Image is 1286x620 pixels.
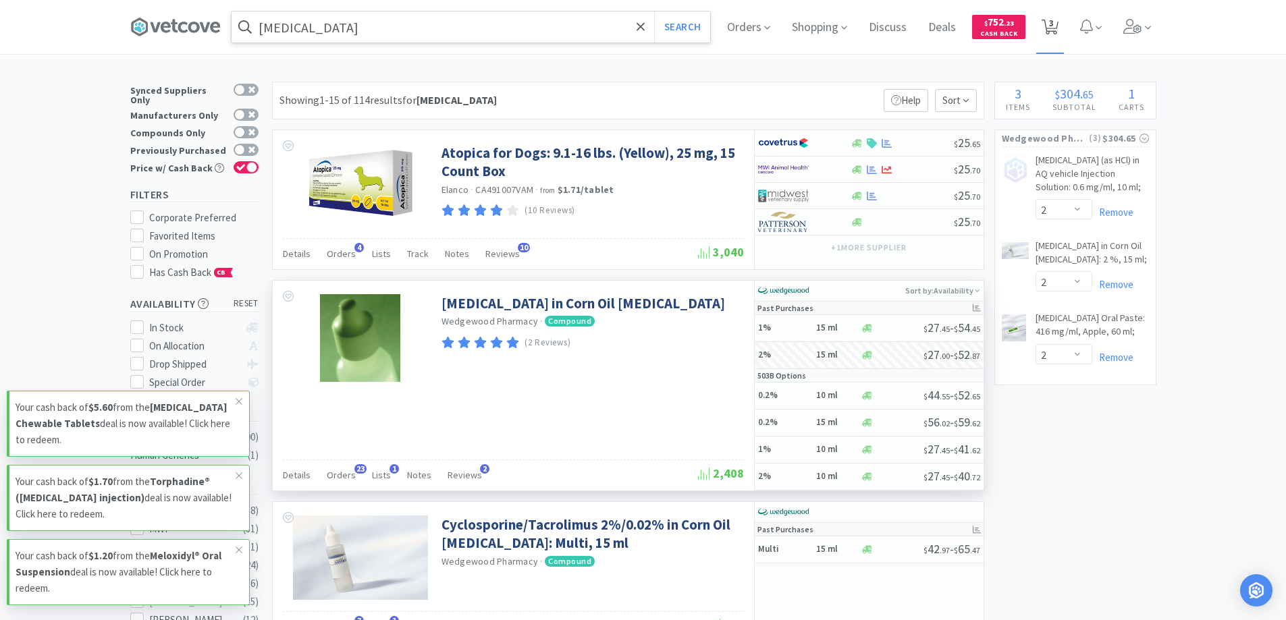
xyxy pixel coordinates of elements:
[1002,157,1029,184] img: no_image.png
[923,320,980,335] span: -
[243,575,259,592] div: ( 16 )
[923,324,928,334] span: $
[1240,574,1272,607] div: Open Intercom Messenger
[816,322,857,334] h6: 15 ml
[130,144,227,155] div: Previously Purchased
[243,594,259,610] div: ( 15 )
[984,19,988,28] span: $
[1060,85,1080,102] span: 304
[354,464,367,474] span: 23
[954,139,958,149] span: $
[654,11,710,43] button: Search
[1108,101,1156,113] h4: Carts
[1004,19,1014,28] span: . 23
[758,417,812,428] h5: 0.2%
[525,204,575,218] p: (10 Reviews)
[88,401,113,414] strong: $5.60
[327,469,356,481] span: Orders
[1088,132,1102,145] span: ( 3 )
[954,218,958,228] span: $
[954,541,980,557] span: 65
[1083,88,1094,101] span: 65
[923,387,950,403] span: 44
[970,418,980,428] span: . 62
[1002,131,1088,146] span: Wedgewood Pharmacy
[923,414,950,430] span: 56
[923,472,928,482] span: $
[1036,239,1149,271] a: [MEDICAL_DATA] in Corn Oil [MEDICAL_DATA]: 2 %, 15 ml;
[1036,154,1149,199] a: [MEDICAL_DATA] (as HCl) in AQ vehicle Injection Solution: 0.6 mg/ml, 10 ml;
[441,294,725,312] a: [MEDICAL_DATA] in Corn Oil [MEDICAL_DATA]
[923,418,928,428] span: $
[954,320,980,335] span: 54
[940,351,950,361] span: . 00
[970,391,980,401] span: . 65
[970,324,980,334] span: . 45
[1042,101,1108,113] h4: Subtotal
[954,414,980,430] span: 59
[984,16,1014,28] span: 752
[16,548,236,596] p: Your cash back of from the deal is now available! Click here to redeem.
[149,246,259,262] div: On Promotion
[970,545,980,555] span: . 47
[535,184,538,196] span: ·
[16,474,236,522] p: Your cash back of from the deal is now available! Click here to redeem.
[970,445,980,455] span: . 62
[995,101,1042,113] h4: Items
[954,418,958,428] span: $
[1102,131,1148,146] div: $304.65
[970,165,980,175] span: . 70
[923,545,928,555] span: $
[816,471,857,482] h6: 10 ml
[407,248,429,260] span: Track
[954,165,958,175] span: $
[970,472,980,482] span: . 72
[923,445,928,455] span: $
[816,417,857,428] h6: 15 ml
[905,281,980,300] p: Sort by: Availability
[758,471,812,482] h5: 2%
[923,347,980,362] span: -
[149,338,239,354] div: On Allocation
[88,475,113,488] strong: $1.70
[441,144,741,181] a: Atopica for Dogs: 9.1-16 lbs. (Yellow), 25 mg, 15 Count Box
[698,466,744,481] span: 2,408
[1042,87,1108,101] div: .
[1036,23,1064,35] a: 3
[970,351,980,361] span: . 87
[243,503,259,519] div: ( 38 )
[816,544,857,555] h6: 15 ml
[293,515,428,600] img: 05cf16d77d24422f8d36b7085f954602_534122.jpeg
[525,336,570,350] p: (2 Reviews)
[130,296,259,312] h5: Availability
[243,521,259,537] div: ( 31 )
[940,324,950,334] span: . 45
[923,541,980,557] span: -
[283,469,311,481] span: Details
[441,184,469,196] a: Elanco
[758,212,809,232] img: f5e969b455434c6296c6d81ef179fa71_3.png
[88,549,113,562] strong: $1.20
[243,557,259,573] div: ( 24 )
[149,228,259,244] div: Favorited Items
[935,89,977,112] span: Sort
[940,418,950,428] span: . 02
[758,186,809,206] img: 4dd14cff54a648ac9e977f0c5da9bc2e_5.png
[1036,312,1149,343] a: [MEDICAL_DATA] Oral Paste: 416 mg/ml, Apple, 60 ml;
[954,347,980,362] span: 52
[545,316,595,327] span: Compound
[354,243,364,252] span: 4
[970,218,980,228] span: . 70
[234,297,259,311] span: reset
[954,468,980,484] span: 40
[518,243,530,252] span: 10
[441,515,741,553] a: Cyclosporine/Tacrolimus 2%/0.02% in Corn Oil [MEDICAL_DATA]: Multi, 15 ml
[940,445,950,455] span: . 45
[320,294,400,382] img: b7e9ea9615f741f9b3a33b3a9818caf5_106825.jpeg
[758,281,809,301] img: e40baf8987b14801afb1611fffac9ca4_8.png
[954,214,980,229] span: 25
[940,545,950,555] span: . 97
[824,238,913,257] button: +1more supplier
[923,441,980,457] span: -
[923,22,961,34] a: Deals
